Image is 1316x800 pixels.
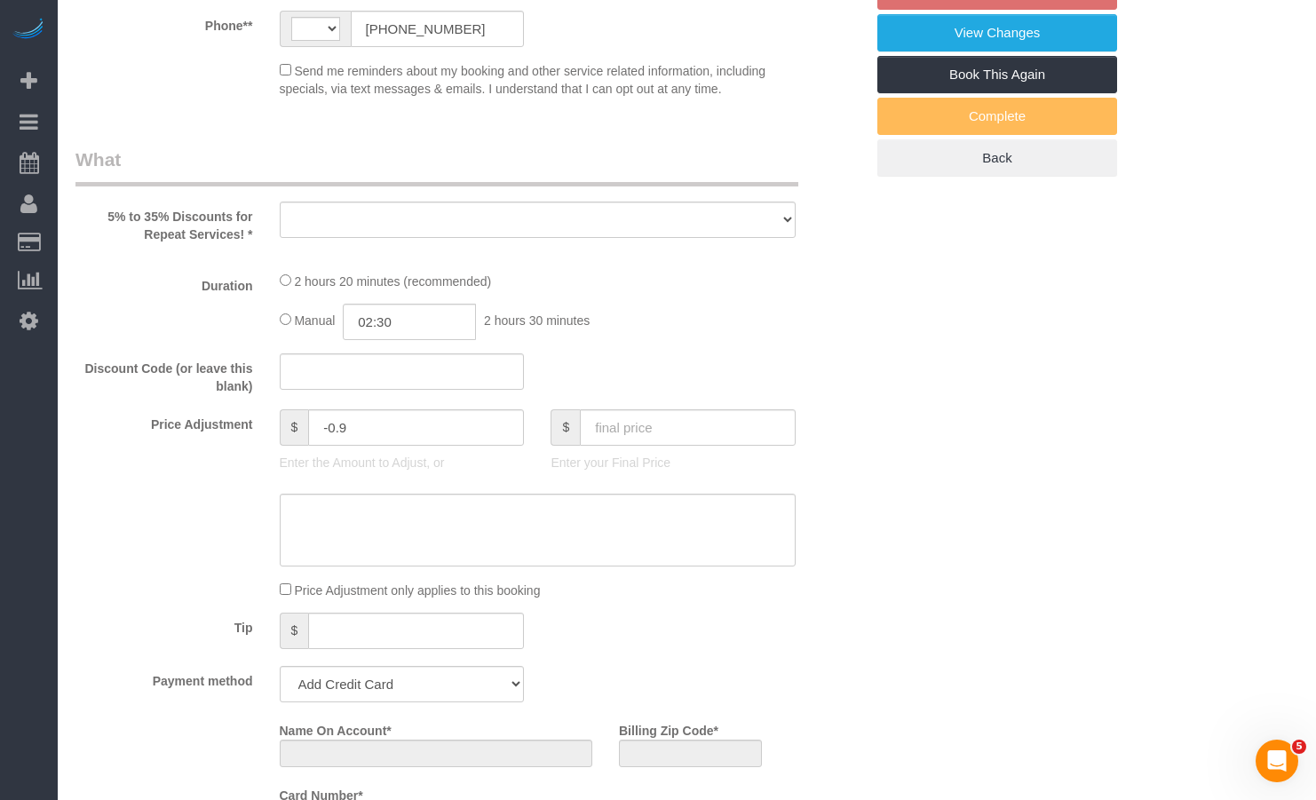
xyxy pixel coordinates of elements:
[1256,740,1298,782] iframe: Intercom live chat
[62,666,266,690] label: Payment method
[551,454,796,471] p: Enter your Final Price
[280,64,766,96] span: Send me reminders about my booking and other service related information, including specials, via...
[62,613,266,637] label: Tip
[280,454,525,471] p: Enter the Amount to Adjust, or
[877,56,1117,93] a: Book This Again
[280,613,309,649] span: $
[619,716,718,740] label: Billing Zip Code
[294,274,491,289] span: 2 hours 20 minutes (recommended)
[62,202,266,243] label: 5% to 35% Discounts for Repeat Services! *
[580,409,796,446] input: final price
[62,409,266,433] label: Price Adjustment
[484,313,590,328] span: 2 hours 30 minutes
[11,18,46,43] img: Automaid Logo
[75,147,798,186] legend: What
[280,716,392,740] label: Name On Account
[294,313,335,328] span: Manual
[294,583,540,598] span: Price Adjustment only applies to this booking
[877,139,1117,177] a: Back
[877,14,1117,51] a: View Changes
[1292,740,1306,754] span: 5
[62,353,266,395] label: Discount Code (or leave this blank)
[280,409,309,446] span: $
[62,271,266,295] label: Duration
[551,409,580,446] span: $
